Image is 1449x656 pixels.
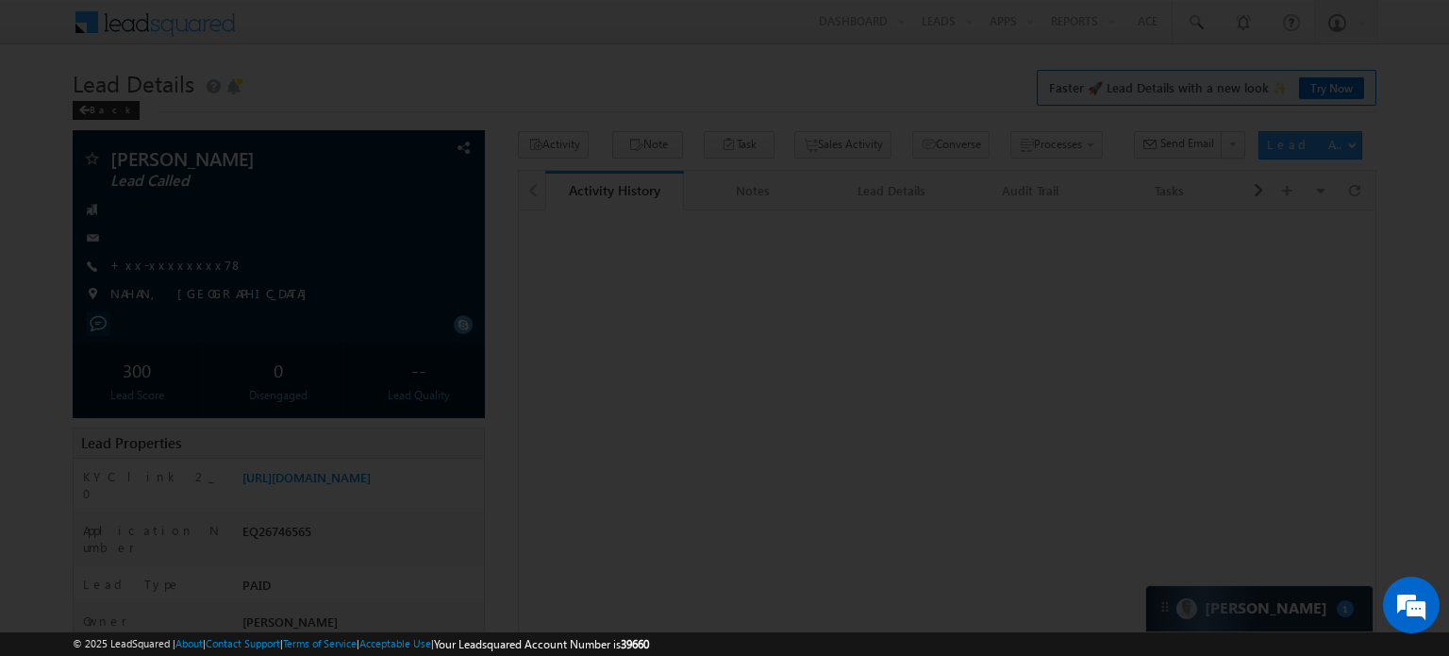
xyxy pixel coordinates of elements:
a: About [175,637,203,649]
a: Acceptable Use [359,637,431,649]
span: © 2025 LeadSquared | | | | | [73,635,649,653]
a: Terms of Service [283,637,357,649]
span: 39660 [621,637,649,651]
a: Contact Support [206,637,280,649]
span: Your Leadsquared Account Number is [434,637,649,651]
